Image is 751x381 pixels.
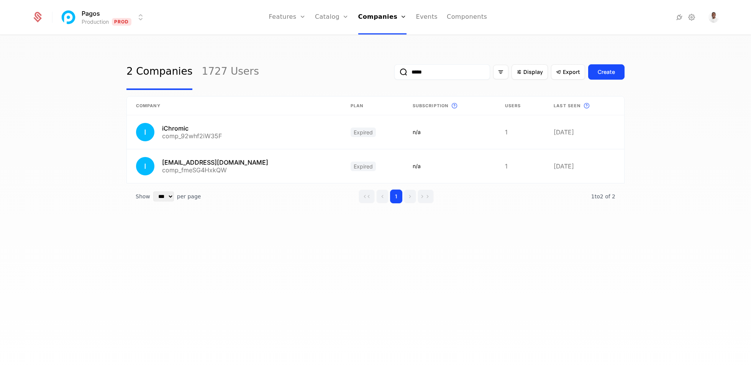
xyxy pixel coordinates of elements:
select: Select page size [153,191,174,201]
span: Export [563,68,580,76]
span: 2 [591,193,615,199]
div: Create [598,68,615,76]
div: Production [82,18,109,26]
img: LJ Durante [708,12,719,23]
button: Display [512,64,548,80]
span: 1 to 2 of [591,193,612,199]
span: Prod [112,18,131,26]
div: Table pagination [126,183,625,209]
button: Go to next page [404,190,416,203]
button: Open user button [708,12,719,23]
span: per page [177,193,201,200]
span: Pagos [82,9,100,18]
button: Go to previous page [376,190,389,203]
button: Filter options [493,65,508,79]
a: Integrations [675,13,684,22]
th: Users [496,96,544,115]
button: Go to page 1 [390,190,402,203]
th: Plan [341,96,403,115]
button: Go to first page [359,190,375,203]
img: Pagos [59,8,78,26]
button: Export [551,64,585,80]
span: Subscription [413,103,448,109]
span: Show [136,193,150,200]
button: Select environment [62,9,145,26]
a: Settings [687,13,696,22]
button: Create [588,64,625,80]
button: Go to last page [418,190,434,203]
div: Page navigation [359,190,434,203]
span: Last seen [554,103,580,109]
th: Company [127,96,341,115]
a: 2 Companies [126,54,192,90]
span: Display [523,68,543,76]
a: 1727 Users [202,54,259,90]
